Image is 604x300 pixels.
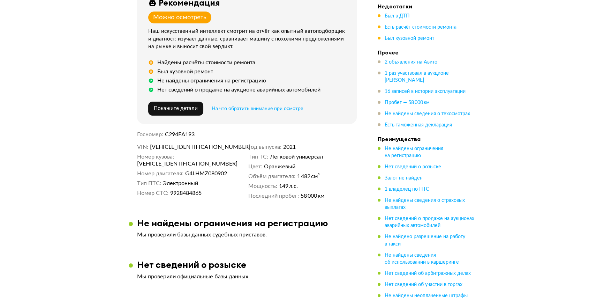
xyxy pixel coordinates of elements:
dt: Последний пробег [248,192,299,199]
span: Не найдено разрешение на работу в такси [385,234,465,246]
span: Был в ДТП [385,14,410,19]
span: Электронный [163,180,198,187]
span: 2 объявления на Авито [385,60,437,65]
span: На что обратить внимание при осмотре [212,106,303,111]
div: Не найдены ограничения на регистрацию [157,77,266,84]
span: 58 000 км [301,192,324,199]
span: 2021 [283,144,296,151]
span: Не найдены сведения об использовании в каршеринге [385,253,459,264]
dt: VIN [137,144,148,151]
div: Был кузовной ремонт [157,68,213,75]
div: Найдены расчёты стоимости ремонта [157,59,255,66]
span: Есть таможенная декларация [385,123,452,127]
dt: Год выпуска [248,144,281,151]
dt: Тип ТС [248,153,268,160]
h4: Преимущества [378,136,475,142]
span: Не найдены неоплаченные штрафы [385,293,468,298]
span: Нет сведений об участии в торгах [385,282,462,287]
span: Нет сведений о розыске [385,164,441,169]
span: 149 л.с. [279,183,298,190]
div: Нет сведений о продаже на аукционе аварийных автомобилей [157,86,320,93]
span: Есть расчёт стоимости ремонта [385,25,456,30]
dt: Цвет [248,163,262,170]
h3: Нет сведений о розыске [137,259,246,270]
span: Залог не найден [385,176,423,181]
dt: Номер двигателя [137,170,183,177]
span: G4LHMZ080902 [185,170,227,177]
span: Нет сведений о продаже на аукционах аварийных автомобилей [385,216,474,228]
span: Не найдены сведения о страховых выплатах [385,198,465,210]
span: Не найдены сведения о техосмотрах [385,111,470,116]
dt: Номер кузова [137,153,174,160]
dt: Мощность [248,183,277,190]
span: 1 482 см³ [297,173,320,180]
span: 1 раз участвовал в аукционе [PERSON_NAME] [385,71,449,83]
span: 16 записей в истории эксплуатации [385,89,466,94]
span: [VEHICLE_IDENTIFICATION_NUMBER] [137,160,217,167]
span: С294ЕА193 [165,132,195,137]
dt: Тип ПТС [137,180,161,187]
h4: Прочее [378,49,475,56]
span: Нет сведений об арбитражных делах [385,271,471,276]
span: Легковой универсал [270,153,323,160]
p: Мы проверили официальные базы данных. [137,273,357,280]
span: Был кузовной ремонт [385,36,434,41]
div: Наш искусственный интеллект смотрит на отчёт как опытный автоподборщик и диагност: изучает данные... [148,28,348,51]
h4: Недостатки [378,3,475,10]
dt: Госномер [137,131,163,138]
button: Покажите детали [148,102,203,116]
span: Покажите детали [154,106,198,111]
span: 1 владелец по ПТС [385,187,429,192]
dt: Объём двигателя [248,173,295,180]
p: Мы проверили базы данных судебных приставов. [137,231,357,238]
span: Оранжевый [264,163,295,170]
h3: Не найдены ограничения на регистрацию [137,218,328,228]
div: Можно осмотреть [153,14,206,21]
span: [VEHICLE_IDENTIFICATION_NUMBER] [150,144,230,151]
span: 9928484865 [170,190,202,197]
dt: Номер СТС [137,190,168,197]
span: Пробег — 58 000 км [385,100,430,105]
span: Не найдены ограничения на регистрацию [385,146,443,158]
